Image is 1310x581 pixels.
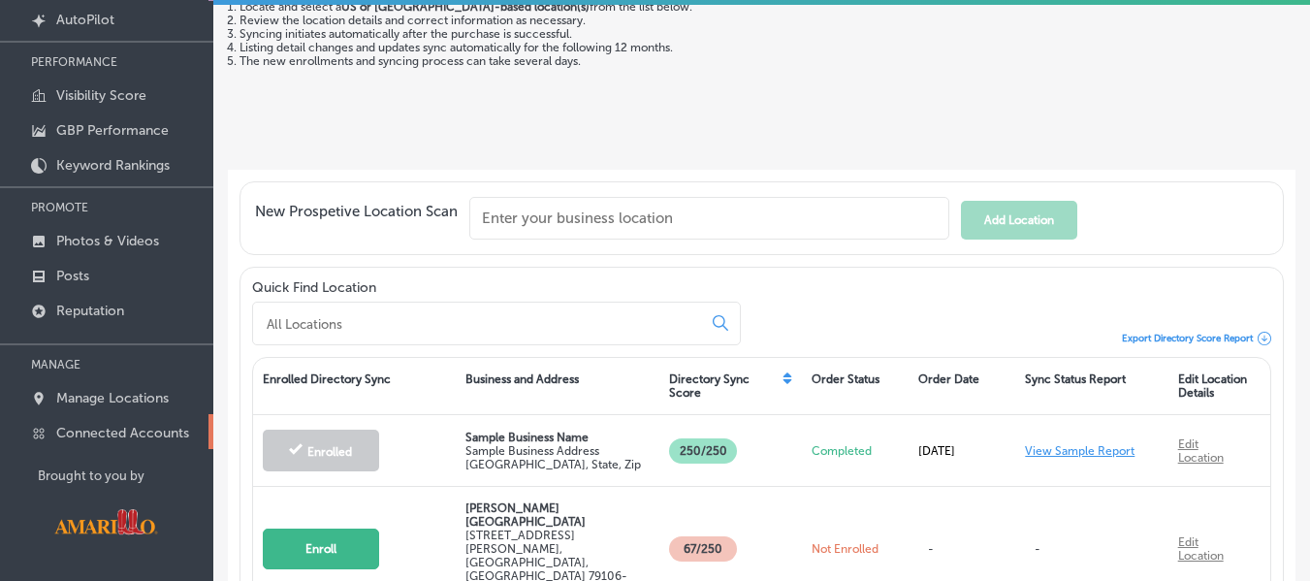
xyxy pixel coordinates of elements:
div: Order Date [910,358,1016,414]
p: Reputation [56,303,124,319]
div: Business and Address [457,358,660,414]
span: Export Directory Score Report [1122,333,1253,344]
label: Quick Find Location [252,279,376,296]
p: - [918,528,963,570]
p: AutoPilot [56,12,114,28]
input: All Locations [265,315,697,333]
div: Enrolled Directory Sync [253,358,457,414]
div: Edit Location Details [1168,358,1270,414]
p: Posts [56,268,89,284]
button: Add Location [961,201,1077,240]
p: Sample Business Name [465,431,651,444]
button: Enroll [263,529,379,569]
p: 250/250 [669,438,737,464]
div: [DATE] [910,430,1016,472]
p: 67 /250 [669,536,737,562]
p: Visibility Score [56,87,146,104]
a: Edit Location [1178,437,1224,465]
li: Listing detail changes and updates sync automatically for the following 12 months. [240,41,861,54]
p: Manage Locations [56,390,169,406]
a: View Sample Report [1025,444,1134,458]
p: Not Enrolled [812,542,900,556]
p: Completed [812,444,900,458]
p: - [1025,528,1159,570]
li: Review the location details and correct information as necessary. [240,14,861,27]
img: Visit Amarillo [38,495,174,549]
li: The new enrollments and syncing process can take several days. [240,54,861,68]
div: Directory Sync Score [660,358,803,414]
p: Keyword Rankings [56,157,170,174]
span: New Prospetive Location Scan [255,203,458,240]
input: Enter your business location [469,197,949,240]
p: Brought to you by [38,468,213,483]
button: Enrolled [263,430,379,471]
li: Syncing initiates automatically after the purchase is successful. [240,27,861,41]
div: Order Status [802,358,909,414]
p: Photos & Videos [56,233,159,249]
a: Edit Location [1178,535,1224,563]
p: Connected Accounts [56,425,189,441]
p: GBP Performance [56,122,169,139]
p: [GEOGRAPHIC_DATA], State, Zip [465,458,651,471]
p: Sample Business Address [465,444,651,458]
p: [PERSON_NAME][GEOGRAPHIC_DATA] [465,501,651,529]
div: Sync Status Report [1016,358,1168,414]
